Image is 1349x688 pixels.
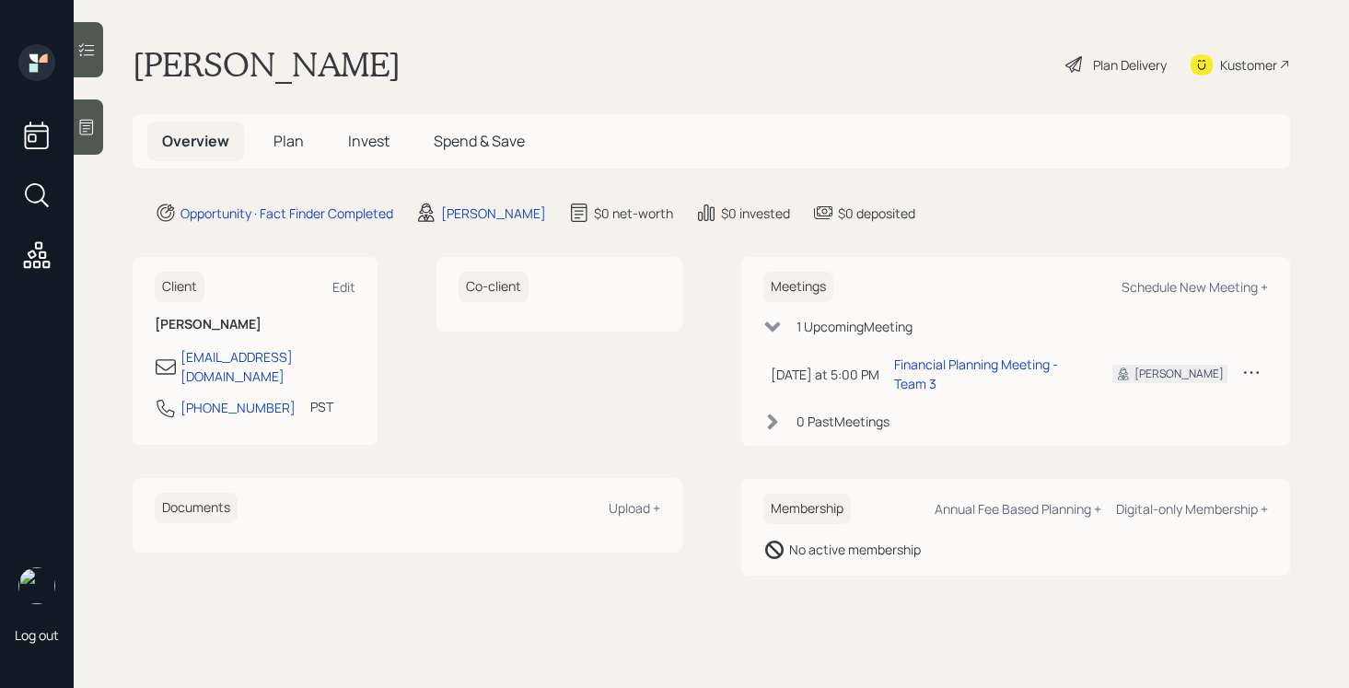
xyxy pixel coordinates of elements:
[18,567,55,604] img: michael-russo-headshot.png
[797,317,913,336] div: 1 Upcoming Meeting
[155,493,238,523] h6: Documents
[838,204,915,223] div: $0 deposited
[180,398,296,417] div: [PHONE_NUMBER]
[1116,500,1268,518] div: Digital-only Membership +
[441,204,546,223] div: [PERSON_NAME]
[155,317,355,332] h6: [PERSON_NAME]
[1122,278,1268,296] div: Schedule New Meeting +
[180,347,355,386] div: [EMAIL_ADDRESS][DOMAIN_NAME]
[1093,55,1167,75] div: Plan Delivery
[721,204,790,223] div: $0 invested
[155,272,204,302] h6: Client
[1220,55,1277,75] div: Kustomer
[332,278,355,296] div: Edit
[771,365,879,384] div: [DATE] at 5:00 PM
[434,131,525,151] span: Spend & Save
[935,500,1101,518] div: Annual Fee Based Planning +
[133,44,401,85] h1: [PERSON_NAME]
[609,499,660,517] div: Upload +
[797,412,890,431] div: 0 Past Meeting s
[15,626,59,644] div: Log out
[594,204,673,223] div: $0 net-worth
[763,494,851,524] h6: Membership
[273,131,304,151] span: Plan
[1134,366,1224,382] div: [PERSON_NAME]
[459,272,529,302] h6: Co-client
[310,397,333,416] div: PST
[348,131,390,151] span: Invest
[763,272,833,302] h6: Meetings
[894,355,1084,393] div: Financial Planning Meeting - Team 3
[180,204,393,223] div: Opportunity · Fact Finder Completed
[789,540,921,559] div: No active membership
[162,131,229,151] span: Overview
